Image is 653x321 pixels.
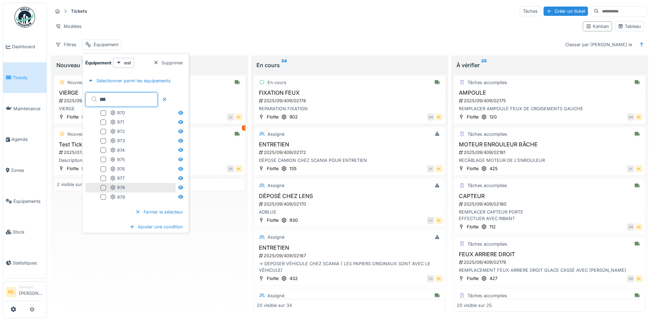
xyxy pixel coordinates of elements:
[457,105,642,112] div: REMPLACER AMPOULE FEUX DE CROISEMENTS GAUCHE
[150,58,186,68] div: Supprimer
[57,181,86,188] div: 2 visible sur 2
[457,209,642,222] div: REMPLACER CAPTEUR PORTE EFFECTUER AVEC RIBANT
[242,125,247,131] div: 1
[11,136,44,143] span: Agenda
[267,275,278,282] div: Flotte
[67,79,86,86] div: Nouveau
[635,114,642,121] div: ML
[467,292,507,299] div: Tâches accomplies
[13,74,44,81] span: Tickets
[110,156,125,163] div: 975
[435,114,442,121] div: ML
[258,97,442,104] div: 2025/09/409/02178
[85,60,112,66] strong: Équipement
[544,7,588,16] div: Créer un ticket
[458,259,642,266] div: 2025/09/409/02179
[627,224,634,230] div: AM
[94,41,118,48] div: Équipement
[635,275,642,282] div: ML
[427,217,434,224] div: CV
[235,165,242,172] div: ML
[467,131,507,137] div: Tâches accomplies
[13,105,44,112] span: Maintenance
[427,275,434,282] div: CA
[52,21,85,31] div: Modèles
[257,157,442,164] div: DÉPOSE CAMION CHEZ SCANIA POUR ENTRETIEN
[19,284,44,290] div: Manager
[14,7,35,28] img: Badge_color-CXgf-gQk.svg
[57,141,242,148] h3: Test Ticket EmB
[258,201,442,207] div: 2025/09/409/02170
[427,165,434,172] div: AI
[67,165,78,172] div: Flotte
[520,6,541,16] div: Tâches
[258,149,442,156] div: 2025/09/409/02172
[457,157,642,164] div: RECÂBLAGE MOTEUR DE L'ENROULEUR
[110,194,125,200] div: 979
[267,114,278,120] div: Flotte
[586,23,609,30] div: Kanban
[6,287,16,297] li: ML
[435,217,442,224] div: ML
[289,165,297,172] div: 135
[85,76,173,85] div: Sélectionner parmi les équipements
[110,137,125,144] div: 973
[489,165,498,172] div: 425
[467,241,507,247] div: Tâches accomplies
[110,128,125,135] div: 972
[289,275,298,282] div: 432
[256,61,443,69] div: En cours
[13,229,44,235] span: Stock
[257,141,442,148] h3: ENTRETIEN
[12,43,44,50] span: Dashboard
[457,251,642,258] h3: FEUX ARRIERE DROIT
[124,60,131,66] strong: est
[56,61,243,69] div: Nouveau
[489,224,496,230] div: 112
[457,90,642,96] h3: AMPOULE
[457,141,642,148] h3: MOTEUR ENROULEUR BÂCHE
[467,182,507,189] div: Tâches accomplies
[467,165,478,172] div: Flotte
[57,90,242,96] h3: VIERGE
[110,166,125,172] div: 976
[110,110,125,116] div: 970
[481,61,487,69] sup: 25
[458,149,642,156] div: 2025/09/409/02181
[289,114,298,120] div: 902
[13,198,44,205] span: Équipements
[467,224,478,230] div: Flotte
[19,284,44,299] li: [PERSON_NAME]
[257,209,442,215] div: ADBLUE
[435,275,442,282] div: ML
[11,167,44,174] span: Zones
[635,165,642,172] div: ML
[257,302,292,309] div: 20 visible sur 34
[67,131,86,137] div: Nouveau
[258,252,442,259] div: 2025/09/409/02167
[435,165,442,172] div: ML
[110,119,124,125] div: 971
[635,224,642,230] div: ML
[627,114,634,121] div: AM
[281,61,287,69] sup: 34
[562,40,635,50] div: Classer par [PERSON_NAME] le
[52,40,80,50] div: Filtres
[235,114,242,121] div: ML
[267,217,278,224] div: Flotte
[467,114,478,120] div: Flotte
[57,157,242,164] div: Description du ticket
[618,23,641,30] div: Tableau
[267,131,284,137] div: Assigné
[267,165,278,172] div: Flotte
[227,114,234,121] div: AI
[82,61,84,69] sup: 2
[257,245,442,251] h3: ENTRETIEN
[68,8,90,14] strong: Tickets
[127,222,186,231] div: Ajouter une condition
[110,147,125,154] div: 974
[289,217,298,224] div: 930
[67,114,78,120] div: Flotte
[13,260,44,266] span: Statistiques
[457,302,492,309] div: 20 visible sur 25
